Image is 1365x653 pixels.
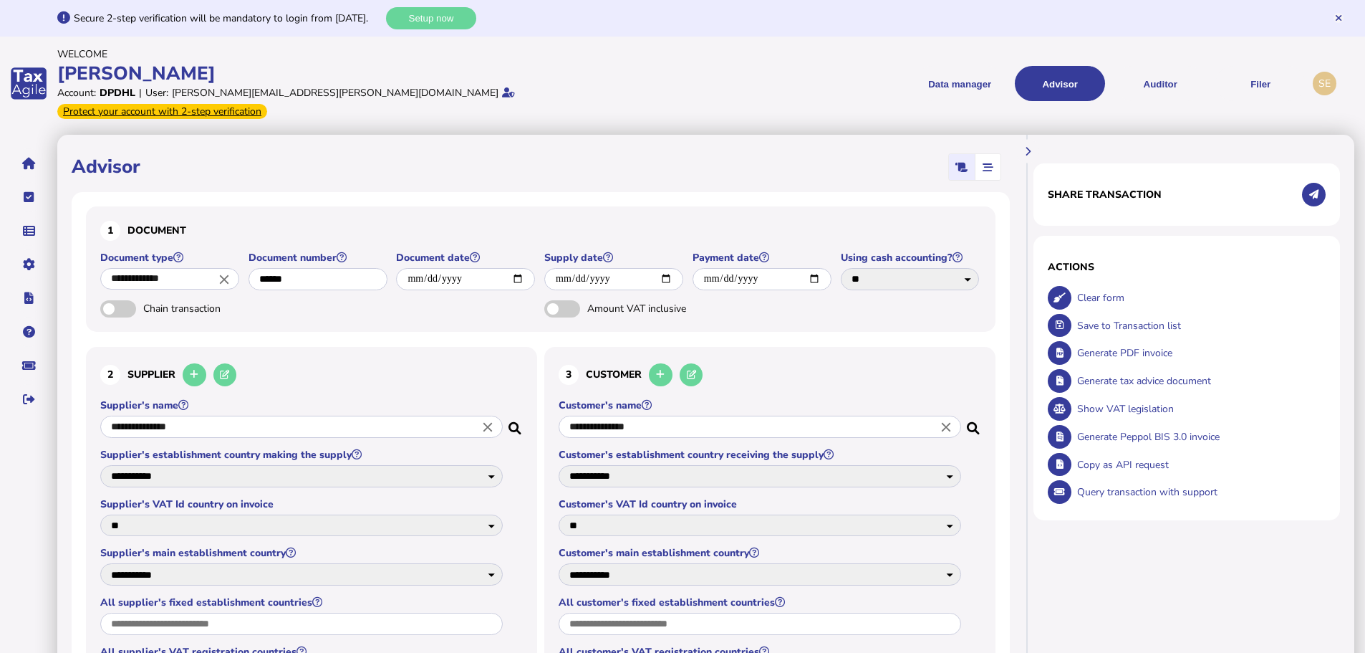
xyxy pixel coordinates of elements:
[1048,314,1071,338] button: Save transaction
[143,302,294,315] span: Chain transaction
[685,66,1306,101] menu: navigate products
[949,154,975,180] mat-button-toggle: Classic scrolling page view
[559,361,981,389] h3: Customer
[915,66,1005,101] button: Shows a dropdown of Data manager options
[559,448,963,462] label: Customer's establishment country receiving the supply
[841,251,982,264] label: Using cash accounting?
[508,418,523,429] i: Search for a dummy seller
[14,182,44,212] button: Tasks
[1015,66,1105,101] button: Shows a dropdown of VAT Advisor options
[693,251,834,264] label: Payment date
[100,546,505,560] label: Supplier's main establishment country
[1048,480,1071,504] button: Query transaction with support
[1302,183,1326,206] button: Share transaction
[680,363,703,387] button: Edit selected customer in the database
[1074,367,1326,395] div: Generate tax advice document
[587,302,738,315] span: Amount VAT inclusive
[1048,453,1071,477] button: Copy data as API request body to clipboard
[100,365,120,385] div: 2
[57,86,96,100] div: Account:
[74,11,382,25] div: Secure 2-step verification will be mandatory to login from [DATE].
[172,86,498,100] div: [PERSON_NAME][EMAIL_ADDRESS][PERSON_NAME][DOMAIN_NAME]
[57,61,678,86] div: [PERSON_NAME]
[216,271,232,287] i: Close
[1074,312,1326,340] div: Save to Transaction list
[1016,139,1040,163] button: Hide
[1048,260,1326,274] h1: Actions
[544,251,685,264] label: Supply date
[57,104,267,119] div: From Oct 1, 2025, 2-step verification will be required to login. Set it up now...
[559,497,963,511] label: Customer's VAT Id country on invoice
[1115,66,1205,101] button: Auditor
[480,419,496,435] i: Close
[100,361,523,389] h3: Supplier
[1048,286,1071,310] button: Clear form data from invoice panel
[14,351,44,381] button: Raise a support ticket
[1074,339,1326,367] div: Generate PDF invoice
[14,148,44,178] button: Home
[249,251,390,264] label: Document number
[1074,395,1326,423] div: Show VAT legislation
[139,86,142,100] div: |
[1333,13,1344,23] button: Hide message
[559,399,963,412] label: Customer's name
[14,317,44,347] button: Help pages
[100,497,505,511] label: Supplier's VAT Id country on invoice
[183,363,206,387] button: Add a new supplier to the database
[1074,423,1326,451] div: Generate Peppol BIS 3.0 invoice
[14,249,44,280] button: Manage settings
[100,251,241,300] app-field: Select a document type
[559,365,579,385] div: 3
[1313,72,1336,95] div: Profile settings
[386,7,476,29] button: Setup now
[1074,284,1326,312] div: Clear form
[967,418,981,429] i: Search for a dummy customer
[72,154,140,179] h1: Advisor
[559,596,963,609] label: All customer's fixed establishment countries
[100,399,505,412] label: Supplier's name
[145,86,168,100] div: User:
[100,221,120,241] div: 1
[1215,66,1306,101] button: Filer
[100,221,981,241] h3: Document
[1048,188,1162,201] h1: Share transaction
[396,251,537,264] label: Document date
[14,216,44,246] button: Data manager
[938,419,954,435] i: Close
[649,363,672,387] button: Add a new customer to the database
[14,283,44,313] button: Developer hub links
[14,384,44,414] button: Sign out
[100,448,505,462] label: Supplier's establishment country making the supply
[559,546,963,560] label: Customer's main establishment country
[502,87,515,97] i: Email verified
[1074,478,1326,506] div: Query transaction with support
[975,154,1000,180] mat-button-toggle: Stepper view
[1074,451,1326,479] div: Copy as API request
[57,47,678,61] div: Welcome
[213,363,237,387] button: Edit selected supplier in the database
[1048,369,1071,393] button: Generate tax advice document
[100,251,241,264] label: Document type
[100,86,135,100] div: DPDHL
[1048,397,1071,421] button: Show VAT legislation
[100,596,505,609] label: All supplier's fixed establishment countries
[1048,341,1071,365] button: Generate pdf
